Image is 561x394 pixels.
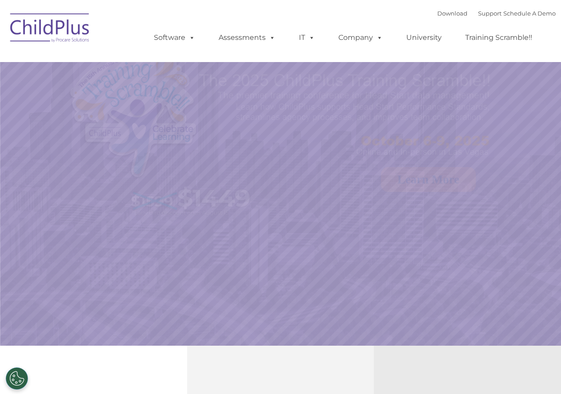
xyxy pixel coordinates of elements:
a: Download [437,10,467,17]
a: Support [478,10,502,17]
a: Company [330,29,392,47]
font: | [437,10,556,17]
button: Cookies Settings [6,367,28,390]
a: Schedule A Demo [503,10,556,17]
a: University [397,29,451,47]
a: Learn More [381,167,476,192]
img: ChildPlus by Procare Solutions [6,7,94,51]
a: Assessments [210,29,284,47]
a: IT [290,29,324,47]
a: Training Scramble!! [456,29,541,47]
a: Software [145,29,204,47]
